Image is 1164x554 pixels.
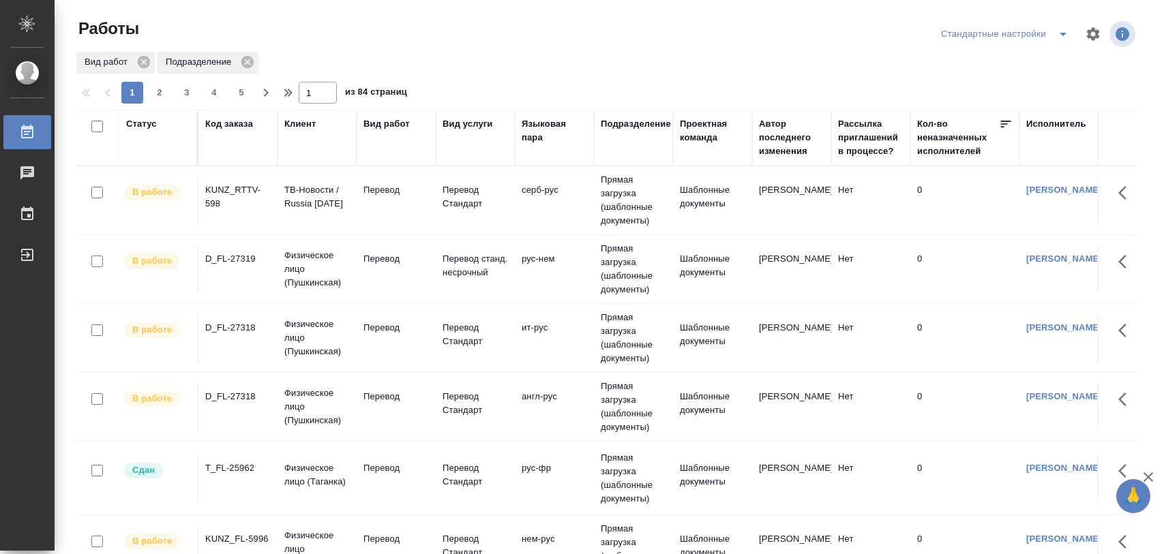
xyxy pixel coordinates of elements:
[601,117,671,131] div: Подразделение
[363,183,429,197] p: Перевод
[752,176,831,224] td: [PERSON_NAME]
[594,304,673,372] td: Прямая загрузка (шаблонные документы)
[205,532,271,546] div: KUNZ_FL-5996
[759,117,824,158] div: Автор последнего изменения
[123,183,190,202] div: Исполнитель выполняет работу
[284,249,350,290] p: Физическое лицо (Пушкинская)
[673,176,752,224] td: Шаблонные документы
[126,117,157,131] div: Статус
[230,86,252,99] span: 5
[752,383,831,431] td: [PERSON_NAME]
[176,82,198,104] button: 3
[1110,455,1143,487] button: Здесь прячутся важные кнопки
[205,252,271,266] div: D_FL-27319
[443,461,508,489] p: Перевод Стандарт
[515,245,594,293] td: рус-нем
[1026,322,1102,333] a: [PERSON_NAME]
[205,183,271,211] div: KUNZ_RTTV-598
[1122,482,1145,510] span: 🙏
[673,245,752,293] td: Шаблонные документы
[132,185,172,199] p: В работе
[284,461,350,489] p: Физическое лицо (Таганка)
[85,55,132,69] p: Вид работ
[158,52,258,74] div: Подразделение
[673,314,752,362] td: Шаблонные документы
[1026,185,1102,195] a: [PERSON_NAME]
[515,176,594,224] td: серб-рус
[910,455,1019,502] td: 0
[1077,18,1109,50] span: Настроить таблицу
[673,383,752,431] td: Шаблонные документы
[752,314,831,362] td: [PERSON_NAME]
[443,183,508,211] p: Перевод Стандарт
[345,84,407,104] span: из 84 страниц
[831,314,910,362] td: Нет
[443,117,493,131] div: Вид услуги
[132,323,172,337] p: В работе
[132,463,155,477] p: Сдан
[76,52,155,74] div: Вид работ
[910,245,1019,293] td: 0
[1026,463,1102,473] a: [PERSON_NAME]
[123,390,190,408] div: Исполнитель выполняет работу
[594,235,673,303] td: Прямая загрузка (шаблонные документы)
[838,117,904,158] div: Рассылка приглашений в процессе?
[284,318,350,358] p: Физическое лицо (Пушкинская)
[1026,117,1086,131] div: Исполнитель
[443,390,508,417] p: Перевод Стандарт
[938,23,1077,45] div: split button
[1116,479,1150,513] button: 🙏
[752,455,831,502] td: [PERSON_NAME]
[284,183,350,211] p: ТВ-Новости / Russia [DATE]
[1110,383,1143,416] button: Здесь прячутся важные кнопки
[123,321,190,339] div: Исполнитель выполняет работу
[515,314,594,362] td: ит-рус
[203,86,225,99] span: 4
[1110,176,1143,209] button: Здесь прячутся важные кнопки
[363,532,429,546] p: Перевод
[176,86,198,99] span: 3
[443,321,508,348] p: Перевод Стандарт
[132,254,172,268] p: В работе
[515,383,594,431] td: англ-рус
[363,390,429,403] p: Перевод
[123,461,190,480] div: Менеджер проверил работу исполнителя, передает ее на следующий этап
[594,444,673,512] td: Прямая загрузка (шаблонные документы)
[284,117,316,131] div: Клиент
[673,455,752,502] td: Шаблонные документы
[205,390,271,403] div: D_FL-27318
[149,86,170,99] span: 2
[522,117,587,144] div: Языковая пара
[680,117,745,144] div: Проектная команда
[205,117,253,131] div: Код заказа
[1026,253,1102,264] a: [PERSON_NAME]
[831,383,910,431] td: Нет
[910,314,1019,362] td: 0
[203,82,225,104] button: 4
[831,245,910,293] td: Нет
[831,176,910,224] td: Нет
[917,117,999,158] div: Кол-во неназначенных исполнителей
[166,55,236,69] p: Подразделение
[363,252,429,266] p: Перевод
[230,82,252,104] button: 5
[363,461,429,475] p: Перевод
[132,392,172,405] p: В работе
[594,166,673,234] td: Прямая загрузка (шаблонные документы)
[831,455,910,502] td: Нет
[284,386,350,427] p: Физическое лицо (Пушкинская)
[363,117,410,131] div: Вид работ
[594,373,673,441] td: Прямая загрузка (шаблонные документы)
[443,252,508,279] p: Перевод станд. несрочный
[1109,21,1138,47] span: Посмотреть информацию
[1026,534,1102,544] a: [PERSON_NAME]
[752,245,831,293] td: [PERSON_NAME]
[205,461,271,475] div: T_FL-25962
[910,383,1019,431] td: 0
[75,18,139,40] span: Работы
[910,176,1019,224] td: 0
[149,82,170,104] button: 2
[132,534,172,548] p: В работе
[123,252,190,271] div: Исполнитель выполняет работу
[515,455,594,502] td: рус-фр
